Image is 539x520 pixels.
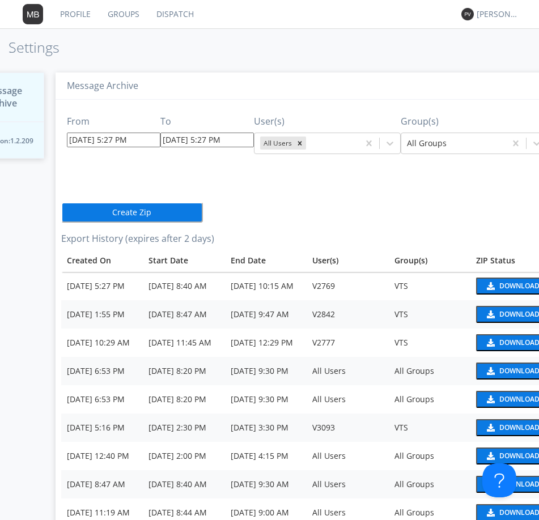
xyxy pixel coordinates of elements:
button: Create Zip [61,202,203,223]
h3: From [67,117,160,127]
div: All Groups [394,450,465,462]
div: [DATE] 8:20 PM [148,394,219,405]
th: Toggle SortBy [61,249,143,272]
div: [DATE] 8:44 AM [148,507,219,518]
div: All Users [260,137,294,150]
img: 373638.png [461,8,474,20]
div: [DATE] 8:47 AM [148,309,219,320]
div: All Users [312,394,383,405]
iframe: Toggle Customer Support [482,463,516,497]
div: [DATE] 12:29 PM [231,337,302,348]
div: [DATE] 2:30 PM [148,422,219,433]
div: [PERSON_NAME] * [477,8,519,20]
div: [DATE] 1:55 PM [67,309,138,320]
img: download media button [485,452,495,460]
div: VTS [394,309,465,320]
div: All Groups [394,365,465,377]
div: All Groups [394,479,465,490]
th: Toggle SortBy [225,249,307,272]
div: [DATE] 6:53 PM [67,394,138,405]
div: [DATE] 2:00 PM [148,450,219,462]
div: [DATE] 11:19 AM [67,507,138,518]
div: [DATE] 4:15 PM [231,450,302,462]
div: V3093 [312,422,383,433]
div: All Users [312,507,383,518]
div: All Users [312,365,383,377]
div: [DATE] 3:30 PM [231,422,302,433]
div: Remove All Users [294,137,306,150]
th: Group(s) [389,249,471,272]
div: V2777 [312,337,383,348]
img: download media button [485,282,495,290]
div: [DATE] 8:20 PM [148,365,219,377]
div: VTS [394,337,465,348]
div: All Groups [394,507,465,518]
div: [DATE] 9:30 AM [231,479,302,490]
div: [DATE] 6:53 PM [67,365,138,377]
div: [DATE] 8:40 AM [148,479,219,490]
div: V2769 [312,280,383,292]
img: download media button [485,367,495,375]
div: [DATE] 9:47 AM [231,309,302,320]
div: [DATE] 12:40 PM [67,450,138,462]
div: [DATE] 5:27 PM [67,280,138,292]
img: 373638.png [23,4,43,24]
img: download media button [485,339,495,347]
div: All Groups [394,394,465,405]
div: All Users [312,450,383,462]
div: [DATE] 10:15 AM [231,280,302,292]
th: Toggle SortBy [143,249,225,272]
div: [DATE] 9:00 AM [231,507,302,518]
div: [DATE] 8:40 AM [148,280,219,292]
div: VTS [394,280,465,292]
h3: User(s) [254,117,401,127]
div: VTS [394,422,465,433]
img: download media button [485,310,495,318]
th: User(s) [307,249,389,272]
div: [DATE] 10:29 AM [67,337,138,348]
img: download media button [485,509,495,517]
div: All Users [312,479,383,490]
img: download media button [485,395,495,403]
div: [DATE] 9:30 PM [231,365,302,377]
div: [DATE] 8:47 AM [67,479,138,490]
img: download media button [485,424,495,432]
div: [DATE] 11:45 AM [148,337,219,348]
h3: To [160,117,254,127]
div: [DATE] 9:30 PM [231,394,302,405]
div: V2842 [312,309,383,320]
div: [DATE] 5:16 PM [67,422,138,433]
